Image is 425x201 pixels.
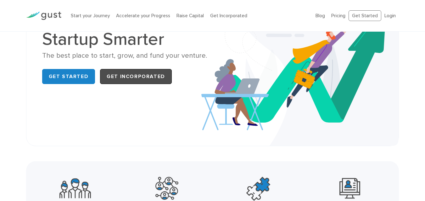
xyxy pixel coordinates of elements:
img: Top Accelerators [246,177,270,201]
a: Raise Capital [176,13,204,19]
img: Powerful Partners [155,177,178,200]
img: Community Founders [59,177,91,200]
a: Accelerate your Progress [116,13,170,19]
img: Gust Logo [26,12,61,20]
img: Leading Angel Investment [339,177,360,200]
a: Pricing [331,13,345,19]
a: Get Started [42,69,95,84]
a: Login [384,13,396,19]
a: Blog [316,13,325,19]
h1: Startup Smarter [42,30,208,48]
div: The best place to start, grow, and fund your venture. [42,51,208,60]
a: Get Incorporated [100,69,172,84]
a: Get Started [349,10,381,21]
a: Start your Journey [71,13,110,19]
a: Get Incorporated [210,13,247,19]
